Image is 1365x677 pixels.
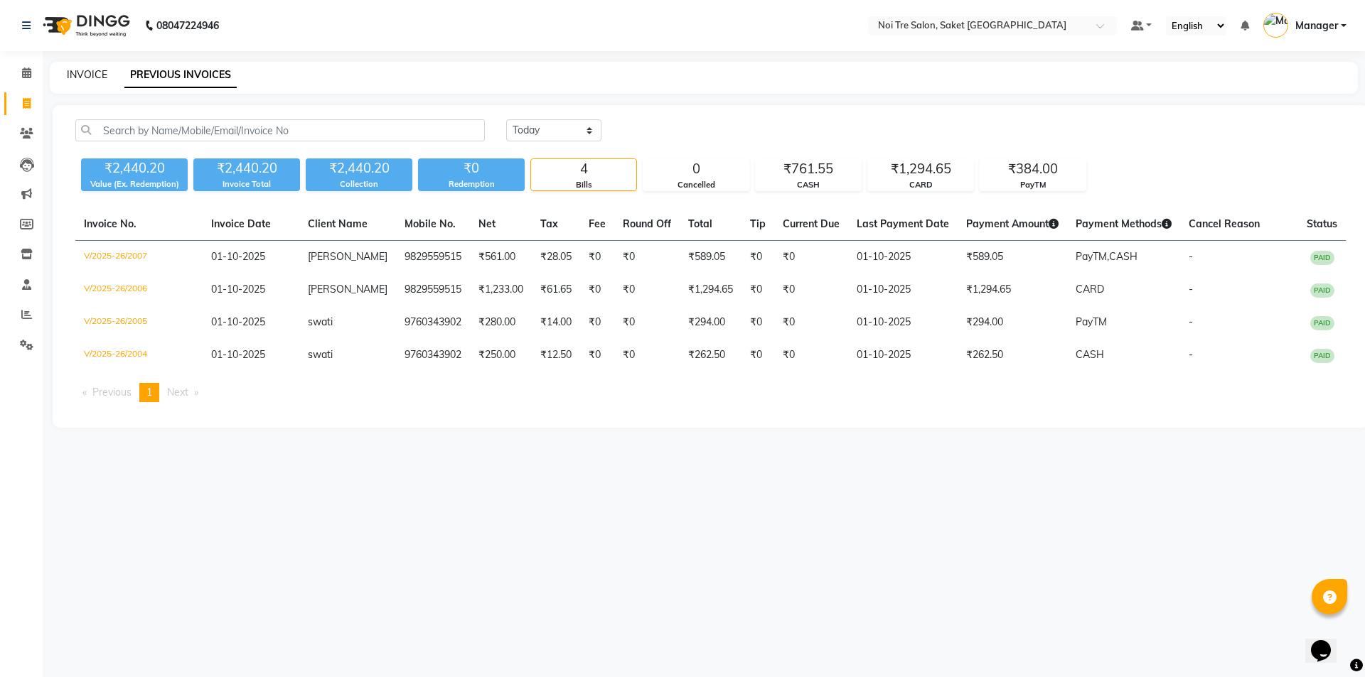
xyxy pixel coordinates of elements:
td: ₹0 [580,339,614,372]
span: swati [308,315,333,328]
td: ₹1,233.00 [470,273,532,306]
td: V/2025-26/2006 [75,273,203,306]
td: ₹262.50 [680,339,742,372]
span: - [1189,348,1193,361]
img: Manager [1263,13,1288,38]
span: 01-10-2025 [211,283,265,296]
td: ₹0 [774,306,848,339]
td: ₹0 [774,339,848,372]
span: 01-10-2025 [211,315,265,328]
span: Current Due [783,217,840,230]
span: Tip [750,217,766,230]
td: ₹0 [614,306,680,339]
td: ₹0 [742,241,774,274]
input: Search by Name/Mobile/Email/Invoice No [75,119,485,141]
span: PAID [1310,283,1334,298]
span: Total [688,217,712,230]
span: Invoice No. [84,217,136,230]
td: ₹589.05 [958,241,1067,274]
span: Cancel Reason [1189,217,1260,230]
span: PayTM [1076,315,1107,328]
td: ₹61.65 [532,273,580,306]
td: ₹294.00 [680,306,742,339]
img: logo [36,6,134,45]
span: Round Off [623,217,671,230]
span: 1 [146,386,152,399]
span: - [1189,315,1193,328]
td: 9829559515 [396,241,470,274]
div: 4 [531,159,636,179]
iframe: chat widget [1305,620,1351,663]
div: ₹2,440.20 [193,158,300,178]
span: Payment Amount [966,217,1059,230]
span: Client Name [308,217,368,230]
td: ₹0 [774,273,848,306]
div: ₹384.00 [980,159,1086,179]
td: 9829559515 [396,273,470,306]
span: CARD [1076,283,1104,296]
span: CASH [1109,250,1137,263]
td: V/2025-26/2005 [75,306,203,339]
div: Redemption [418,178,525,190]
td: ₹0 [614,273,680,306]
td: 9760343902 [396,339,470,372]
span: PAID [1310,349,1334,363]
td: ₹14.00 [532,306,580,339]
span: Mobile No. [405,217,456,230]
div: ₹2,440.20 [306,158,412,178]
td: ₹0 [742,273,774,306]
nav: Pagination [75,383,1346,402]
td: ₹1,294.65 [958,273,1067,306]
span: [PERSON_NAME] [308,250,387,263]
td: ₹0 [614,241,680,274]
td: ₹0 [580,241,614,274]
span: PAID [1310,316,1334,330]
div: Value (Ex. Redemption) [81,178,188,190]
span: 01-10-2025 [211,250,265,263]
span: - [1189,250,1193,263]
a: PREVIOUS INVOICES [124,63,237,88]
span: Payment Methods [1076,217,1172,230]
div: Invoice Total [193,178,300,190]
span: [PERSON_NAME] [308,283,387,296]
div: ₹761.55 [756,159,861,179]
div: CASH [756,179,861,191]
span: Status [1307,217,1337,230]
div: ₹1,294.65 [868,159,973,179]
td: ₹28.05 [532,241,580,274]
span: PayTM, [1076,250,1109,263]
td: ₹1,294.65 [680,273,742,306]
td: ₹0 [742,306,774,339]
td: 9760343902 [396,306,470,339]
td: ₹262.50 [958,339,1067,372]
span: Fee [589,217,606,230]
span: Last Payment Date [857,217,949,230]
span: Previous [92,386,132,399]
td: ₹0 [580,306,614,339]
td: ₹0 [580,273,614,306]
span: - [1189,283,1193,296]
span: Next [167,386,188,399]
span: CASH [1076,348,1104,361]
td: ₹280.00 [470,306,532,339]
div: CARD [868,179,973,191]
div: Bills [531,179,636,191]
div: ₹0 [418,158,525,178]
span: swati [308,348,333,361]
td: ₹589.05 [680,241,742,274]
td: V/2025-26/2004 [75,339,203,372]
span: 01-10-2025 [211,348,265,361]
div: ₹2,440.20 [81,158,188,178]
td: ₹0 [742,339,774,372]
span: Manager [1295,18,1338,33]
td: ₹561.00 [470,241,532,274]
div: PayTM [980,179,1086,191]
span: PAID [1310,251,1334,265]
td: 01-10-2025 [848,273,958,306]
td: 01-10-2025 [848,306,958,339]
div: 0 [643,159,749,179]
span: Tax [540,217,558,230]
a: INVOICE [67,68,107,81]
td: ₹0 [614,339,680,372]
td: ₹294.00 [958,306,1067,339]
